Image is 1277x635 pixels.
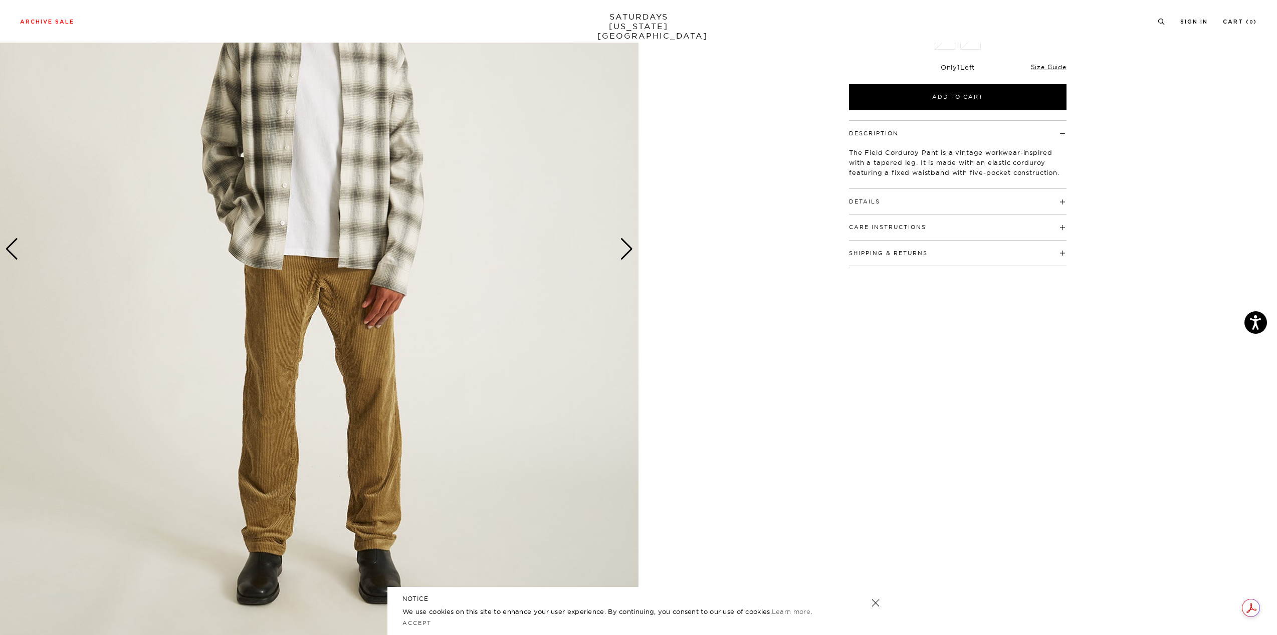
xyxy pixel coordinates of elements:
[849,147,1067,177] p: The Field Corduroy Pant is a vintage workwear-inspired with a tapered leg. It is made with an ela...
[597,12,680,41] a: SATURDAYS[US_STATE][GEOGRAPHIC_DATA]
[772,607,810,615] a: Learn more
[849,84,1067,110] button: Add to Cart
[1249,20,1253,25] small: 0
[402,594,875,603] h5: NOTICE
[1031,63,1067,71] a: Size Guide
[1180,19,1208,25] a: Sign In
[849,251,928,256] button: Shipping & Returns
[849,63,1067,72] div: Only Left
[849,131,899,136] button: Description
[5,238,19,260] div: Previous slide
[849,199,880,204] button: Details
[402,619,432,626] a: Accept
[957,63,960,71] span: 1
[20,19,74,25] a: Archive Sale
[402,606,839,616] p: We use cookies on this site to enhance your user experience. By continuing, you consent to our us...
[849,225,926,230] button: Care Instructions
[620,238,633,260] div: Next slide
[1223,19,1257,25] a: Cart (0)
